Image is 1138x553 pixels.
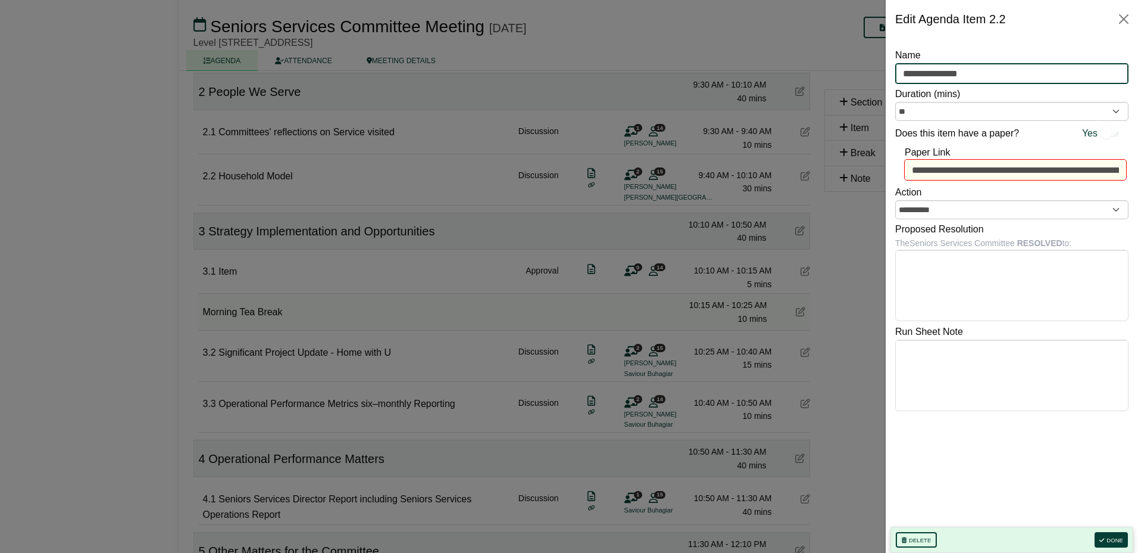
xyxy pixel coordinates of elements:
div: Edit Agenda Item 2.2 [895,10,1006,29]
button: Delete [896,532,937,548]
button: Close [1114,10,1133,29]
div: The Seniors Services Committee to: [895,237,1128,250]
label: Proposed Resolution [895,222,984,237]
label: Does this item have a paper? [895,126,1019,141]
span: Yes [1082,126,1098,141]
label: Name [895,48,921,63]
b: RESOLVED [1017,238,1062,248]
label: Paper Link [905,145,951,160]
label: Run Sheet Note [895,324,963,340]
label: Duration (mins) [895,86,960,102]
button: Done [1095,532,1128,548]
label: Action [895,185,921,200]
